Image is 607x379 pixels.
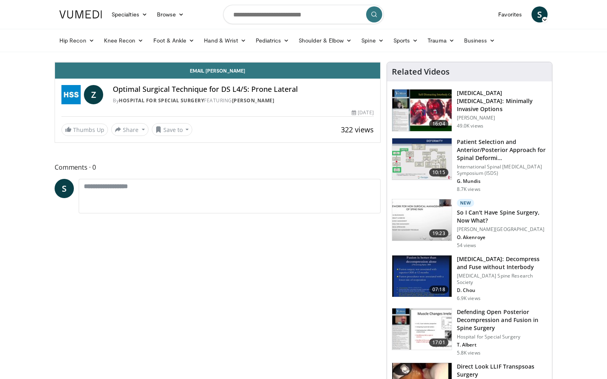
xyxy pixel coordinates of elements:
span: 16:04 [429,120,448,128]
a: Knee Recon [99,32,149,49]
input: Search topics, interventions [223,5,384,24]
p: D. Chou [457,287,547,294]
p: T. Albert [457,342,547,348]
a: Favorites [493,6,527,22]
a: 19:23 New So I Can't Have Spine Surgery, Now What? [PERSON_NAME][GEOGRAPHIC_DATA] O. Akenroye 54 ... [392,199,547,249]
p: 8.7K views [457,186,481,193]
a: Hospital for Special Surgery [119,97,204,104]
span: 17:01 [429,338,448,347]
a: Pediatrics [251,32,294,49]
div: By FEATURING [113,97,374,104]
video-js: Video Player [55,62,380,63]
a: 10:15 Patient Selection and Anterior/Posterior Approach for Spinal Deformi… International Spinal ... [392,138,547,193]
img: c4373fc0-6c06-41b5-9b74-66e3a29521fb.150x105_q85_crop-smart_upscale.jpg [392,199,452,241]
span: 19:23 [429,229,448,237]
a: S [532,6,548,22]
a: 16:04 [MEDICAL_DATA] [MEDICAL_DATA]: Minimally Invasive Options [PERSON_NAME] 49.0K views [392,89,547,132]
h3: [MEDICAL_DATA] [MEDICAL_DATA]: Minimally Invasive Options [457,89,547,113]
img: Hospital for Special Surgery [61,85,81,104]
a: Email [PERSON_NAME] [55,63,380,79]
img: beefc228-5859-4966-8bc6-4c9aecbbf021.150x105_q85_crop-smart_upscale.jpg [392,138,452,180]
p: 49.0K views [457,123,483,129]
h3: [MEDICAL_DATA]: Decompress and Fuse without Interbody [457,255,547,271]
p: [MEDICAL_DATA] Spine Research Society [457,273,547,286]
button: Share [111,123,149,136]
h3: So I Can't Have Spine Surgery, Now What? [457,209,547,225]
h4: Related Videos [392,67,450,77]
p: 6.9K views [457,295,481,302]
a: Foot & Ankle [149,32,200,49]
p: [PERSON_NAME] [457,115,547,121]
p: 54 views [457,242,477,249]
p: [PERSON_NAME][GEOGRAPHIC_DATA] [457,226,547,233]
a: Trauma [423,32,459,49]
p: 5.8K views [457,350,481,356]
a: Business [459,32,500,49]
a: Hip Recon [55,32,99,49]
p: O. Akenroye [457,234,547,241]
img: VuMedi Logo [59,10,102,18]
span: 07:18 [429,286,448,294]
button: Save to [152,123,193,136]
p: G. Mundis [457,178,547,184]
p: New [457,199,475,207]
a: Thumbs Up [61,124,108,136]
span: 10:15 [429,168,448,176]
a: [PERSON_NAME] [232,97,275,104]
img: 9f1438f7-b5aa-4a55-ab7b-c34f90e48e66.150x105_q85_crop-smart_upscale.jpg [392,89,452,131]
img: 97801bed-5de1-4037-bed6-2d7170b090cf.150x105_q85_crop-smart_upscale.jpg [392,255,452,297]
h3: Direct Look LLIF Transpsoas Surgery [457,363,547,379]
a: Z [84,85,103,104]
a: Sports [389,32,423,49]
img: 85713572-6f51-4642-beb9-4179a1c5217f.150x105_q85_crop-smart_upscale.jpg [392,308,452,350]
a: Specialties [107,6,152,22]
a: Browse [152,6,189,22]
span: 322 views [341,125,374,134]
p: Hospital for Special Surgery [457,334,547,340]
a: 17:01 Defending Open Posterior Decompression and Fusion in Spine Surgery Hospital for Special Sur... [392,308,547,356]
a: 07:18 [MEDICAL_DATA]: Decompress and Fuse without Interbody [MEDICAL_DATA] Spine Research Society... [392,255,547,302]
a: S [55,179,74,198]
span: Comments 0 [55,162,381,172]
h3: Defending Open Posterior Decompression and Fusion in Spine Surgery [457,308,547,332]
a: Spine [356,32,388,49]
p: International Spinal [MEDICAL_DATA] Symposium (ISDS) [457,164,547,176]
a: Shoulder & Elbow [294,32,356,49]
a: Hand & Wrist [199,32,251,49]
h4: Optimal Surgical Technique for DS L4/5: Prone Lateral [113,85,374,94]
div: [DATE] [352,109,373,116]
h3: Patient Selection and Anterior/Posterior Approach for Spinal Deformi… [457,138,547,162]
